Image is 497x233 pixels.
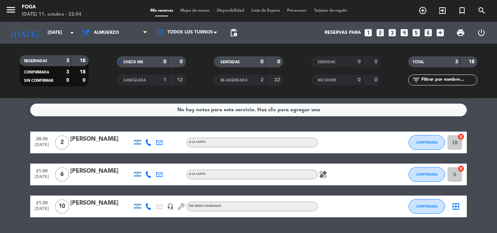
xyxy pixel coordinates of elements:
[455,59,458,64] strong: 3
[220,60,240,64] span: SENTADAS
[274,77,282,83] strong: 22
[33,198,51,206] span: 21:30
[374,59,379,64] strong: 0
[277,59,282,64] strong: 0
[163,77,166,83] strong: 1
[261,59,263,64] strong: 0
[55,199,69,214] span: 10
[436,28,445,37] i: add_box
[409,135,445,150] button: CONFIRMADA
[55,135,69,150] span: 2
[189,205,221,208] span: Sin menú asignado
[319,170,327,179] i: healing
[409,199,445,214] button: CONFIRMADA
[438,6,447,15] i: exit_to_app
[477,28,486,37] i: power_settings_new
[22,11,81,18] div: [DATE] 11. octubre - 22:54
[70,134,132,144] div: [PERSON_NAME]
[411,28,421,37] i: looks_5
[318,60,335,64] span: SERVIDAS
[213,9,248,13] span: Disponibilidad
[33,166,51,174] span: 21:00
[147,9,177,13] span: Mis reservas
[416,140,438,144] span: CONFIRMADA
[33,142,51,151] span: [DATE]
[412,76,421,84] i: filter_list
[33,174,51,183] span: [DATE]
[413,60,424,64] span: TOTAL
[177,9,213,13] span: Mapa de mesas
[123,79,146,82] span: CANCELADA
[163,59,166,64] strong: 0
[66,69,69,75] strong: 3
[358,59,361,64] strong: 0
[387,28,397,37] i: looks_3
[180,59,184,64] strong: 0
[418,6,427,15] i: add_circle_outline
[416,204,438,208] span: CONFIRMADA
[33,134,51,142] span: 20:30
[399,28,409,37] i: looks_4
[94,30,119,35] span: Almuerzo
[70,166,132,176] div: [PERSON_NAME]
[248,9,283,13] span: Lista de Espera
[416,172,438,176] span: CONFIRMADA
[33,206,51,215] span: [DATE]
[80,69,87,75] strong: 18
[375,28,385,37] i: looks_two
[471,22,492,44] div: LOG OUT
[363,28,373,37] i: looks_one
[283,9,310,13] span: Pre-acceso
[310,9,351,13] span: Tarjetas de regalo
[5,4,16,15] i: menu
[80,58,87,63] strong: 18
[318,79,336,82] span: NO SHOW
[24,59,47,63] span: RESERVADAS
[421,76,477,84] input: Filtrar por nombre...
[83,78,87,83] strong: 0
[24,79,53,83] span: SIN CONFIRMAR
[5,25,44,41] i: [DATE]
[177,106,320,114] div: No hay notas para este servicio. Haz clic para agregar una
[24,71,49,74] span: CONFIRMADA
[22,4,81,11] div: FOGA
[177,77,184,83] strong: 12
[374,77,379,83] strong: 0
[167,203,174,210] i: headset_mic
[457,133,465,140] i: cancel
[424,28,433,37] i: looks_6
[66,78,69,83] strong: 0
[457,165,465,172] i: cancel
[123,60,143,64] span: CHECK INS
[5,4,16,18] button: menu
[189,173,206,176] span: A LA CARTA
[220,79,247,82] span: RE AGENDADA
[452,202,460,211] i: border_all
[55,167,69,182] span: 6
[358,77,361,83] strong: 0
[189,141,206,144] span: A LA CARTA
[66,58,69,63] strong: 3
[477,6,486,15] i: search
[70,198,132,208] div: [PERSON_NAME]
[456,28,465,37] span: print
[325,30,361,35] span: Reservas para
[458,6,466,15] i: turned_in_not
[261,77,263,83] strong: 2
[68,28,76,37] i: arrow_drop_down
[469,59,476,64] strong: 18
[229,28,238,37] span: pending_actions
[409,167,445,182] button: CONFIRMADA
